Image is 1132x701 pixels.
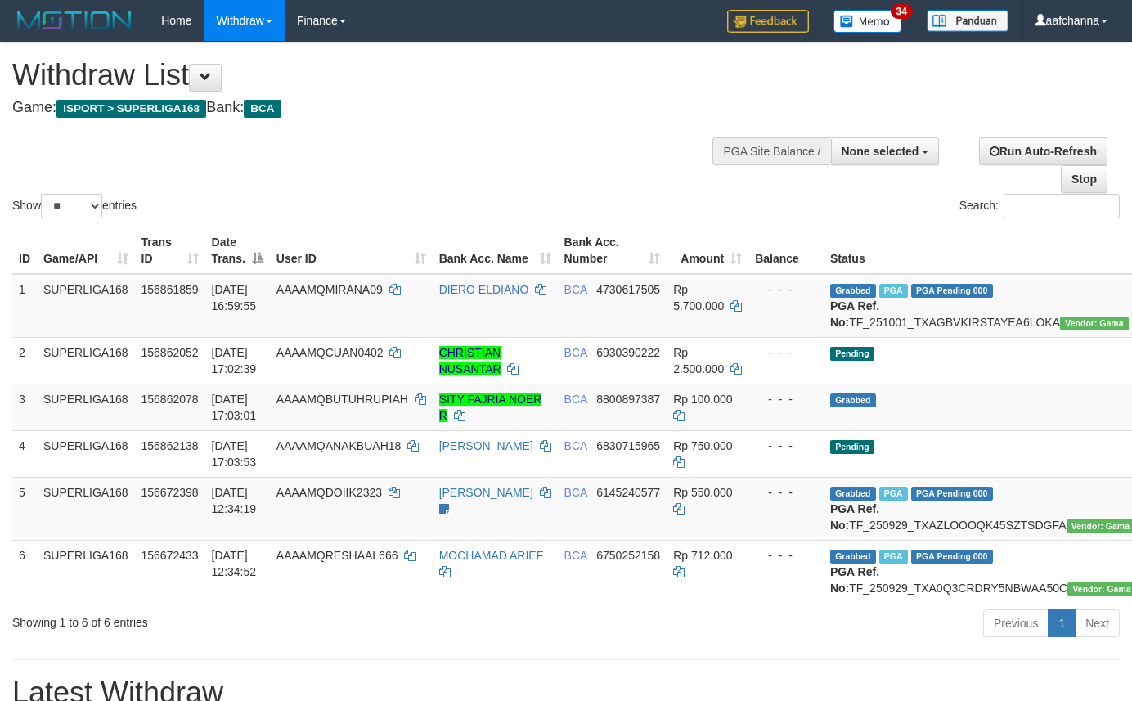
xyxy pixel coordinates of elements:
span: PGA Pending [911,487,993,501]
span: 156862078 [141,393,199,406]
span: AAAAMQBUTUHRUPIAH [276,393,408,406]
span: BCA [564,346,587,359]
span: AAAAMQANAKBUAH18 [276,439,402,452]
span: 156862052 [141,346,199,359]
span: Vendor URL: https://trx31.1velocity.biz [1060,317,1129,330]
th: Amount: activate to sort column ascending [667,227,748,274]
div: - - - [755,438,817,454]
th: Game/API: activate to sort column ascending [37,227,135,274]
span: AAAAMQRESHAAL666 [276,549,398,562]
span: [DATE] 12:34:19 [212,486,257,515]
span: BCA [564,283,587,296]
td: 3 [12,384,37,430]
td: SUPERLIGA168 [37,477,135,540]
span: BCA [244,100,281,118]
span: AAAAMQMIRANA09 [276,283,383,296]
button: None selected [831,137,940,165]
span: Copy 6930390222 to clipboard [596,346,660,359]
a: SITY FAJRIA NOER R [439,393,542,422]
b: PGA Ref. No: [830,502,879,532]
span: Marked by aafsoycanthlai [879,487,908,501]
span: BCA [564,486,587,499]
td: 5 [12,477,37,540]
img: Feedback.jpg [727,10,809,33]
th: Balance [748,227,824,274]
h4: Game: Bank: [12,100,739,116]
td: SUPERLIGA168 [37,274,135,338]
span: Copy 8800897387 to clipboard [596,393,660,406]
a: DIERO ELDIANO [439,283,529,296]
span: [DATE] 17:02:39 [212,346,257,375]
span: Marked by aafsoycanthlai [879,550,908,564]
span: Copy 6830715965 to clipboard [596,439,660,452]
div: - - - [755,344,817,361]
a: Stop [1061,165,1107,193]
span: 156861859 [141,283,199,296]
h1: Withdraw List [12,59,739,92]
span: BCA [564,439,587,452]
div: Showing 1 to 6 of 6 entries [12,608,460,631]
select: Showentries [41,194,102,218]
div: PGA Site Balance / [712,137,830,165]
span: 156672433 [141,549,199,562]
td: SUPERLIGA168 [37,384,135,430]
a: CHRISTIAN NUSANTAR [439,346,501,375]
img: MOTION_logo.png [12,8,137,33]
span: Rp 100.000 [673,393,732,406]
span: BCA [564,393,587,406]
a: [PERSON_NAME] [439,486,533,499]
span: Rp 750.000 [673,439,732,452]
th: Bank Acc. Number: activate to sort column ascending [558,227,667,274]
span: Rp 712.000 [673,549,732,562]
span: None selected [842,145,919,158]
span: 156862138 [141,439,199,452]
td: 4 [12,430,37,477]
img: Button%20Memo.svg [833,10,902,33]
span: AAAAMQDOIIK2323 [276,486,382,499]
span: PGA Pending [911,550,993,564]
span: AAAAMQCUAN0402 [276,346,384,359]
span: 34 [891,4,913,19]
th: Trans ID: activate to sort column ascending [135,227,205,274]
span: Marked by aafchhiseyha [879,284,908,298]
span: Rp 2.500.000 [673,346,724,375]
span: Grabbed [830,393,876,407]
td: 1 [12,274,37,338]
span: Rp 550.000 [673,486,732,499]
span: Grabbed [830,550,876,564]
th: Date Trans.: activate to sort column descending [205,227,270,274]
a: 1 [1048,609,1076,637]
td: SUPERLIGA168 [37,337,135,384]
td: 2 [12,337,37,384]
a: Previous [983,609,1049,637]
th: User ID: activate to sort column ascending [270,227,433,274]
span: PGA Pending [911,284,993,298]
div: - - - [755,391,817,407]
a: [PERSON_NAME] [439,439,533,452]
td: SUPERLIGA168 [37,430,135,477]
span: Pending [830,347,874,361]
span: [DATE] 12:34:52 [212,549,257,578]
div: - - - [755,281,817,298]
a: Run Auto-Refresh [979,137,1107,165]
span: BCA [564,549,587,562]
b: PGA Ref. No: [830,565,879,595]
th: ID [12,227,37,274]
span: [DATE] 17:03:01 [212,393,257,422]
span: Copy 6750252158 to clipboard [596,549,660,562]
span: 156672398 [141,486,199,499]
span: Copy 6145240577 to clipboard [596,486,660,499]
span: Pending [830,440,874,454]
b: PGA Ref. No: [830,299,879,329]
a: MOCHAMAD ARIEF [439,549,544,562]
span: [DATE] 17:03:53 [212,439,257,469]
label: Show entries [12,194,137,218]
a: Next [1075,609,1120,637]
input: Search: [1004,194,1120,218]
th: Bank Acc. Name: activate to sort column ascending [433,227,558,274]
span: Rp 5.700.000 [673,283,724,312]
label: Search: [959,194,1120,218]
td: SUPERLIGA168 [37,540,135,603]
span: Copy 4730617505 to clipboard [596,283,660,296]
img: panduan.png [927,10,1008,32]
